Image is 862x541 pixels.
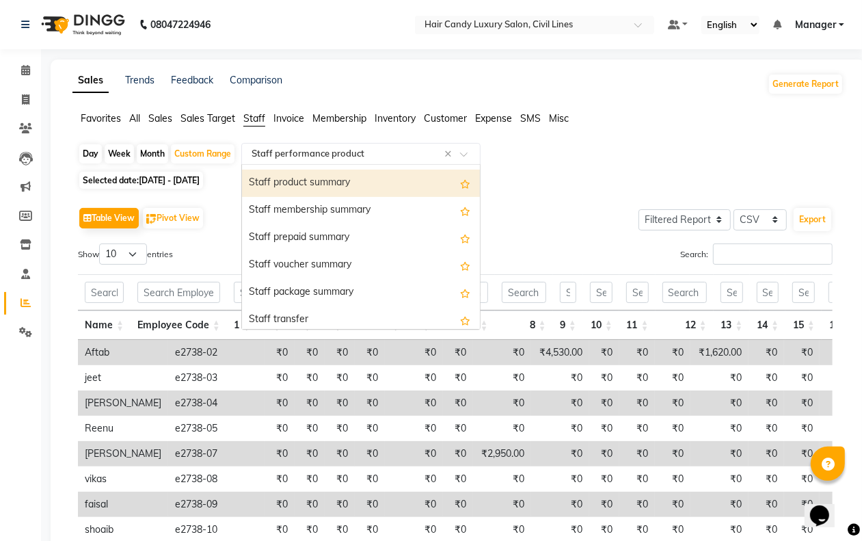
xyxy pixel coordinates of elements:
[295,492,325,517] td: ₹0
[242,224,480,252] div: Staff prepaid summary
[460,175,470,192] span: Add this report to Favorites List
[784,492,820,517] td: ₹0
[784,340,820,365] td: ₹0
[655,365,690,391] td: ₹0
[79,172,203,189] span: Selected date:
[750,311,786,340] th: 14: activate to sort column ascending
[168,492,265,517] td: e2738-09
[72,68,109,93] a: Sales
[792,282,815,303] input: Search 15
[78,416,168,441] td: Reenu
[355,391,385,416] td: ₹0
[473,391,531,416] td: ₹0
[820,466,855,492] td: ₹0
[749,365,784,391] td: ₹0
[619,391,655,416] td: ₹0
[531,441,589,466] td: ₹0
[820,365,855,391] td: ₹0
[531,340,589,365] td: ₹4,530.00
[531,492,589,517] td: ₹0
[78,365,168,391] td: jeet
[171,144,234,163] div: Custom Range
[589,492,619,517] td: ₹0
[749,416,784,441] td: ₹0
[589,466,619,492] td: ₹0
[749,466,784,492] td: ₹0
[78,466,168,492] td: vikas
[785,311,822,340] th: 15: activate to sort column ascending
[495,311,553,340] th: 8: activate to sort column ascending
[619,492,655,517] td: ₹0
[655,391,690,416] td: ₹0
[690,416,749,441] td: ₹0
[385,391,443,416] td: ₹0
[325,492,355,517] td: ₹0
[820,416,855,441] td: ₹0
[168,365,265,391] td: e2738-03
[78,311,131,340] th: Name: activate to sort column ascending
[424,112,467,124] span: Customer
[460,230,470,246] span: Add this report to Favorites List
[784,365,820,391] td: ₹0
[589,416,619,441] td: ₹0
[265,441,295,466] td: ₹0
[295,365,325,391] td: ₹0
[589,340,619,365] td: ₹0
[295,441,325,466] td: ₹0
[168,441,265,466] td: e2738-07
[619,441,655,466] td: ₹0
[443,492,473,517] td: ₹0
[655,340,690,365] td: ₹0
[475,112,512,124] span: Expense
[355,441,385,466] td: ₹0
[749,492,784,517] td: ₹0
[520,112,541,124] span: SMS
[690,492,749,517] td: ₹0
[131,311,227,340] th: Employee Code: activate to sort column ascending
[690,340,749,365] td: ₹1,620.00
[662,282,707,303] input: Search 12
[242,279,480,306] div: Staff package summary
[460,202,470,219] span: Add this report to Favorites List
[168,466,265,492] td: e2738-08
[148,112,172,124] span: Sales
[242,252,480,279] div: Staff voucher summary
[690,466,749,492] td: ₹0
[460,312,470,328] span: Add this report to Favorites List
[325,466,355,492] td: ₹0
[325,416,355,441] td: ₹0
[273,112,304,124] span: Invoice
[443,441,473,466] td: ₹0
[78,243,173,265] label: Show entries
[385,492,443,517] td: ₹0
[385,466,443,492] td: ₹0
[619,311,656,340] th: 11: activate to sort column ascending
[769,75,842,94] button: Generate Report
[325,441,355,466] td: ₹0
[619,365,655,391] td: ₹0
[105,144,134,163] div: Week
[139,175,200,185] span: [DATE] - [DATE]
[312,112,366,124] span: Membership
[265,466,295,492] td: ₹0
[473,416,531,441] td: ₹0
[265,340,295,365] td: ₹0
[655,416,690,441] td: ₹0
[794,208,831,231] button: Export
[443,391,473,416] td: ₹0
[444,147,456,161] span: Clear all
[460,285,470,301] span: Add this report to Favorites List
[168,416,265,441] td: e2738-05
[820,391,855,416] td: ₹0
[143,208,203,228] button: Pivot View
[784,441,820,466] td: ₹0
[168,391,265,416] td: e2738-04
[589,391,619,416] td: ₹0
[78,441,168,466] td: [PERSON_NAME]
[385,340,443,365] td: ₹0
[125,74,154,86] a: Trends
[820,441,855,466] td: ₹0
[295,466,325,492] td: ₹0
[443,416,473,441] td: ₹0
[549,112,569,124] span: Misc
